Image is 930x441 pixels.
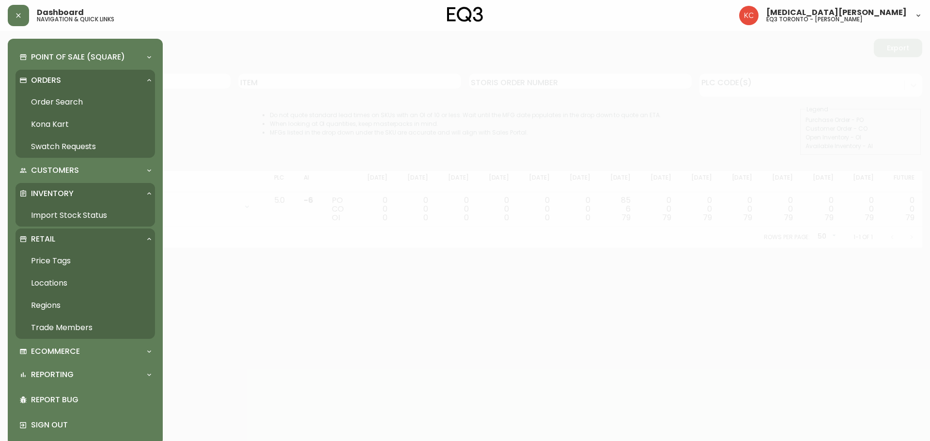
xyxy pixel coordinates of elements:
[766,16,863,22] h5: eq3 toronto - [PERSON_NAME]
[31,165,79,176] p: Customers
[31,369,74,380] p: Reporting
[15,204,155,227] a: Import Stock Status
[37,16,114,22] h5: navigation & quick links
[15,272,155,294] a: Locations
[15,91,155,113] a: Order Search
[31,346,80,357] p: Ecommerce
[15,412,155,438] div: Sign Out
[766,9,907,16] span: [MEDICAL_DATA][PERSON_NAME]
[15,113,155,136] a: Kona Kart
[15,387,155,412] div: Report Bug
[31,420,151,430] p: Sign Out
[15,341,155,362] div: Ecommerce
[447,7,483,22] img: logo
[15,364,155,385] div: Reporting
[15,183,155,204] div: Inventory
[37,9,84,16] span: Dashboard
[15,250,155,272] a: Price Tags
[31,395,151,405] p: Report Bug
[15,228,155,250] div: Retail
[31,234,55,244] p: Retail
[15,294,155,317] a: Regions
[15,317,155,339] a: Trade Members
[739,6,759,25] img: 6487344ffbf0e7f3b216948508909409
[15,160,155,181] div: Customers
[31,52,125,62] p: Point of Sale (Square)
[15,70,155,91] div: Orders
[31,75,61,86] p: Orders
[31,188,74,199] p: Inventory
[15,46,155,68] div: Point of Sale (Square)
[15,136,155,158] a: Swatch Requests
